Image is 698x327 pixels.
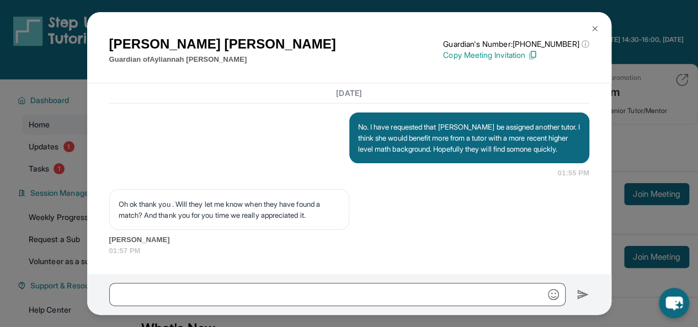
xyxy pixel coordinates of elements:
h1: [PERSON_NAME] [PERSON_NAME] [109,34,336,54]
p: Guardian of Ayliannah [PERSON_NAME] [109,54,336,65]
p: Guardian's Number: [PHONE_NUMBER] [443,39,589,50]
img: Close Icon [590,24,599,33]
span: 01:55 PM [558,168,589,179]
h3: [DATE] [109,88,589,99]
p: Oh ok thank you . Will they let me know when they have found a match? And thank you for you time ... [119,199,340,221]
span: ⓘ [581,39,589,50]
img: Emoji [548,289,559,300]
button: chat-button [659,288,689,318]
p: No. I have requested that [PERSON_NAME] be assigned another tutor. I think she would benefit more... [358,121,580,154]
p: Copy Meeting Invitation [443,50,589,61]
span: [PERSON_NAME] [109,234,589,245]
img: Send icon [577,288,589,301]
img: Copy Icon [528,50,537,60]
span: 01:57 PM [109,245,589,256]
